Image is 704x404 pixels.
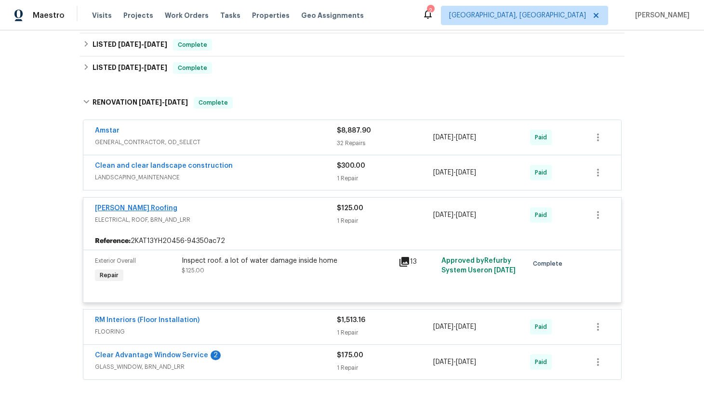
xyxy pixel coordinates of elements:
span: $300.00 [337,162,365,169]
span: Repair [96,270,122,280]
span: Projects [123,11,153,20]
span: Exterior Overall [95,258,136,264]
span: [DATE] [456,134,476,141]
span: $175.00 [337,352,363,359]
span: ELECTRICAL, ROOF, BRN_AND_LRR [95,215,337,225]
span: [DATE] [433,169,453,176]
span: - [139,99,188,106]
h6: RENOVATION [93,97,188,108]
span: [DATE] [118,41,141,48]
a: [PERSON_NAME] Roofing [95,205,177,212]
span: Visits [92,11,112,20]
div: LISTED [DATE]-[DATE]Complete [80,33,624,56]
span: Complete [533,259,566,269]
span: Properties [252,11,290,20]
div: 2 [211,350,221,360]
span: FLOORING [95,327,337,337]
span: Geo Assignments [301,11,364,20]
span: [PERSON_NAME] [631,11,690,20]
span: GENERAL_CONTRACTOR, OD_SELECT [95,137,337,147]
span: [DATE] [139,99,162,106]
a: Clear Advantage Window Service [95,352,208,359]
span: [DATE] [433,359,453,365]
span: - [118,41,167,48]
span: [DATE] [456,323,476,330]
div: RENOVATION [DATE]-[DATE]Complete [80,87,624,118]
div: 2KAT13YH20456-94350ac72 [83,232,621,250]
h6: LISTED [93,62,167,74]
span: Paid [535,168,551,177]
span: Complete [174,63,211,73]
h6: LISTED [93,39,167,51]
span: [DATE] [118,64,141,71]
span: - [433,357,476,367]
span: [GEOGRAPHIC_DATA], [GEOGRAPHIC_DATA] [449,11,586,20]
span: - [433,133,476,142]
div: 1 Repair [337,328,434,337]
span: Approved by Refurby System User on [441,257,516,274]
span: Complete [195,98,232,108]
div: LISTED [DATE]-[DATE]Complete [80,56,624,80]
a: Amstar [95,127,120,134]
div: 13 [398,256,436,268]
span: $125.00 [337,205,363,212]
span: Paid [535,357,551,367]
b: Reference: [95,236,131,246]
span: Work Orders [165,11,209,20]
span: [DATE] [494,267,516,274]
span: - [433,210,476,220]
span: [DATE] [144,64,167,71]
span: $8,887.90 [337,127,371,134]
span: - [433,168,476,177]
a: RM Interiors (Floor Installation) [95,317,199,323]
div: 1 Repair [337,363,434,373]
span: Complete [174,40,211,50]
div: 1 Repair [337,174,434,183]
span: [DATE] [456,212,476,218]
span: [DATE] [165,99,188,106]
span: Maestro [33,11,65,20]
span: [DATE] [433,212,453,218]
span: Paid [535,210,551,220]
span: $125.00 [182,268,204,273]
span: - [118,64,167,71]
span: Tasks [220,12,240,19]
span: [DATE] [144,41,167,48]
span: LANDSCAPING_MAINTENANCE [95,173,337,182]
div: Inspect roof. a lot of water damage inside home [182,256,393,266]
div: 2 [427,6,434,15]
span: GLASS_WINDOW, BRN_AND_LRR [95,362,337,372]
span: Paid [535,133,551,142]
span: Paid [535,322,551,332]
span: [DATE] [433,323,453,330]
span: [DATE] [433,134,453,141]
span: - [433,322,476,332]
div: 1 Repair [337,216,434,226]
span: $1,513.16 [337,317,365,323]
a: Clean and clear landscape construction [95,162,233,169]
div: 32 Repairs [337,138,434,148]
span: [DATE] [456,169,476,176]
span: [DATE] [456,359,476,365]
